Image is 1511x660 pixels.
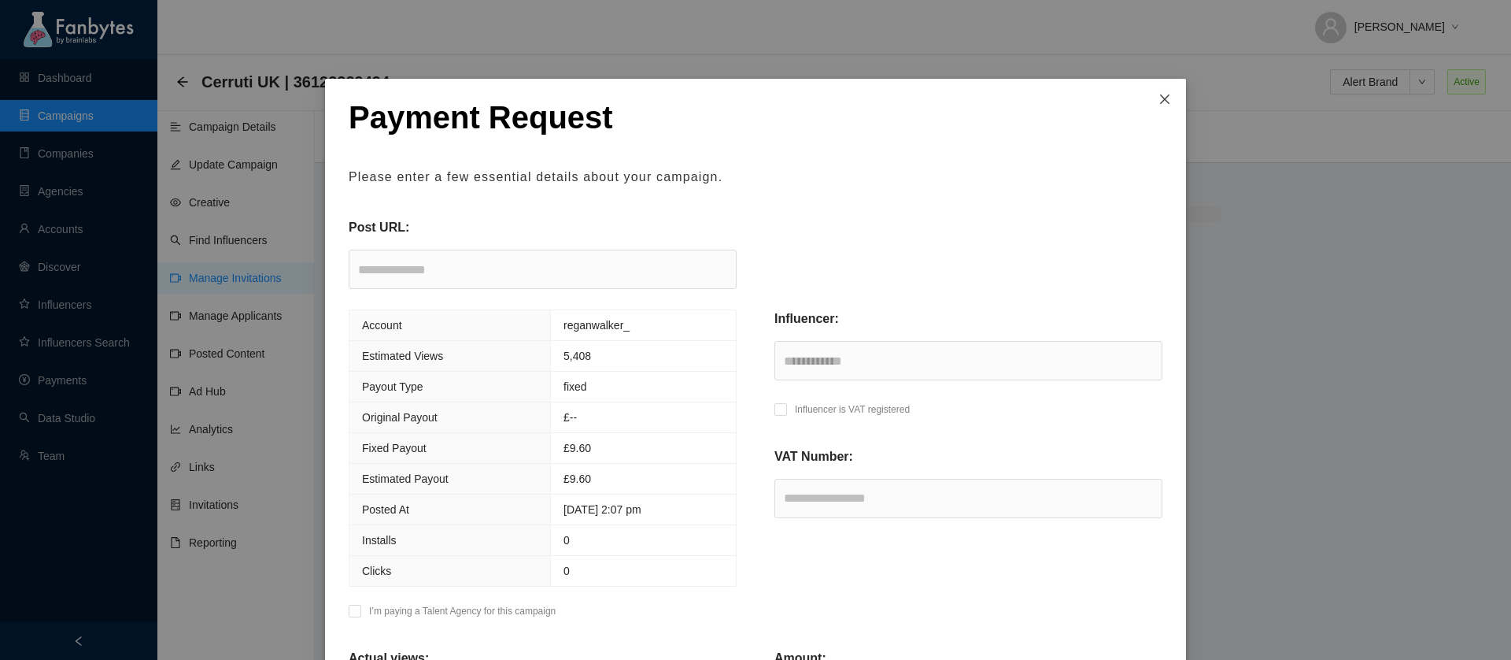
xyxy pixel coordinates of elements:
[1158,93,1171,106] span: close
[563,411,577,424] span: £ --
[563,473,591,485] span: £9.60
[774,447,853,466] p: VAT Number:
[563,350,591,362] span: 5,408
[563,380,587,393] span: fixed
[362,350,443,362] span: Estimated Views
[1143,79,1186,121] button: Close
[362,411,438,424] span: Original Payout
[774,310,839,328] p: Influencer:
[563,442,591,454] span: £9.60
[369,603,556,619] p: I’m paying a Talent Agency for this campaign
[362,565,391,577] span: Clicks
[563,503,641,516] span: [DATE] 2:07 pm
[349,168,1162,187] p: Please enter a few essential details about your campaign.
[362,442,427,454] span: Fixed Payout
[563,565,570,577] span: 0
[362,503,409,516] span: Posted At
[362,534,397,547] span: Installs
[563,534,570,547] span: 0
[349,98,1162,136] p: Payment Request
[362,319,402,332] span: Account
[349,218,409,237] p: Post URL:
[362,380,423,393] span: Payout Type
[795,402,910,417] p: Influencer is VAT registered
[362,473,449,485] span: Estimated Payout
[563,319,630,332] span: reganwalker_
